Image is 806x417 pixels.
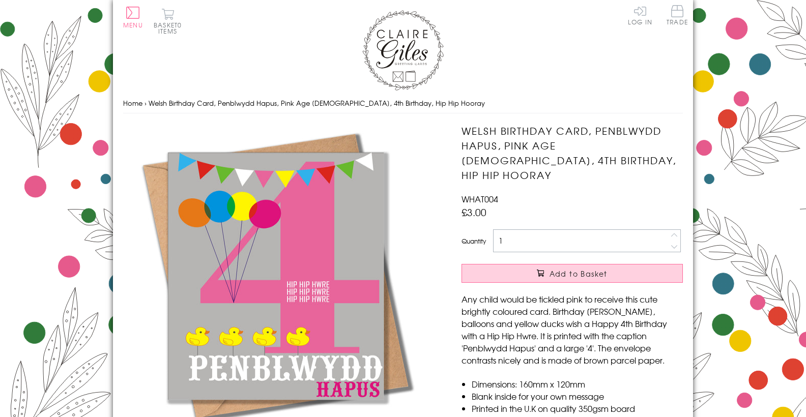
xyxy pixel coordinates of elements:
li: Dimensions: 160mm x 120mm [472,378,683,390]
span: Menu [123,20,143,29]
h1: Welsh Birthday Card, Penblwydd Hapus, Pink Age [DEMOGRAPHIC_DATA], 4th Birthday, Hip Hip Hooray [462,124,683,182]
button: Menu [123,7,143,28]
span: 0 items [158,20,182,36]
span: Add to Basket [550,269,608,279]
li: Blank inside for your own message [472,390,683,402]
li: Printed in the U.K on quality 350gsm board [472,402,683,414]
span: Trade [667,5,688,25]
label: Quantity [462,236,486,246]
nav: breadcrumbs [123,93,683,114]
a: Home [123,98,142,108]
a: Log In [628,5,652,25]
span: £3.00 [462,205,486,219]
button: Add to Basket [462,264,683,283]
span: WHAT004 [462,193,498,205]
a: Trade [667,5,688,27]
p: Any child would be tickled pink to receive this cute brightly coloured card. Birthday [PERSON_NAM... [462,293,683,366]
span: Welsh Birthday Card, Penblwydd Hapus, Pink Age [DEMOGRAPHIC_DATA], 4th Birthday, Hip Hip Hooray [149,98,485,108]
img: Claire Giles Greetings Cards [362,10,444,91]
span: › [145,98,147,108]
button: Basket0 items [154,8,182,34]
